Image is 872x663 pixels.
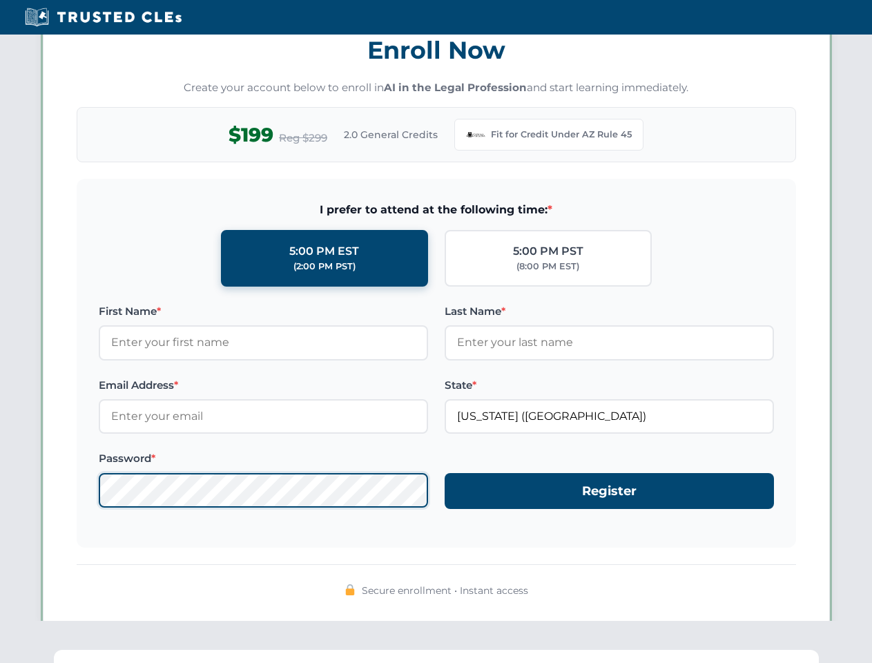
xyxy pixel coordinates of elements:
span: Secure enrollment • Instant access [362,583,528,598]
span: Fit for Credit Under AZ Rule 45 [491,128,632,142]
div: (2:00 PM PST) [293,260,356,273]
label: State [445,377,774,394]
input: Enter your first name [99,325,428,360]
img: 🔒 [345,584,356,595]
input: Enter your last name [445,325,774,360]
span: $199 [229,119,273,151]
span: I prefer to attend at the following time: [99,201,774,219]
button: Register [445,473,774,510]
div: (8:00 PM EST) [516,260,579,273]
span: Reg $299 [279,130,327,146]
p: Create your account below to enroll in and start learning immediately. [77,80,796,96]
img: Trusted CLEs [21,7,186,28]
span: 2.0 General Credits [344,127,438,142]
label: Password [99,450,428,467]
label: Email Address [99,377,428,394]
input: Enter your email [99,399,428,434]
strong: AI in the Legal Profession [384,81,527,94]
input: Arizona (AZ) [445,399,774,434]
h3: Enroll Now [77,28,796,72]
label: First Name [99,303,428,320]
div: 5:00 PM EST [289,242,359,260]
div: 5:00 PM PST [513,242,583,260]
label: Last Name [445,303,774,320]
img: Arizona Bar [466,125,485,144]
